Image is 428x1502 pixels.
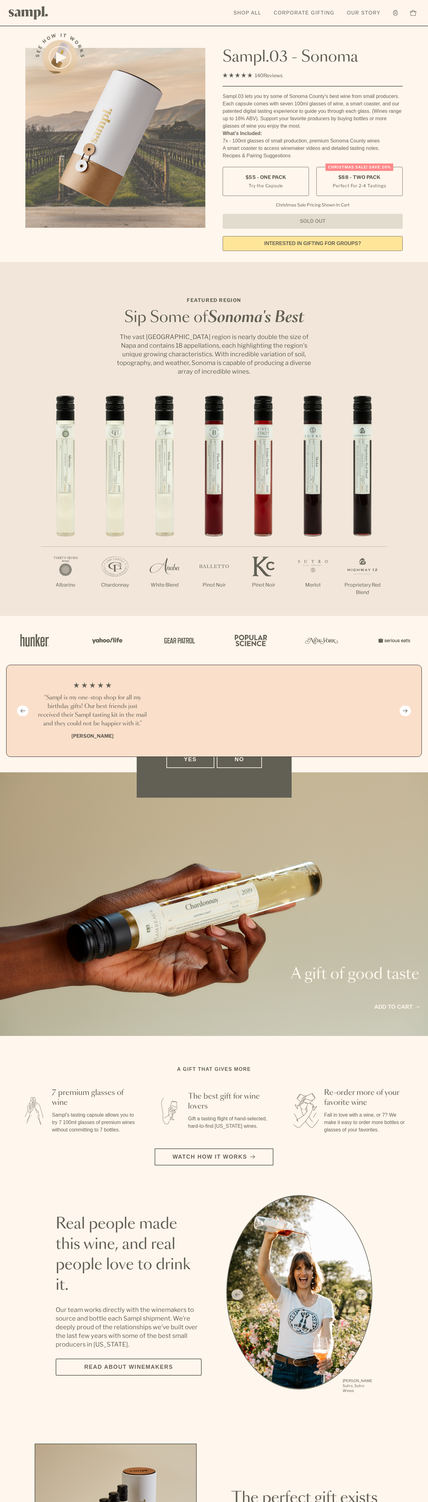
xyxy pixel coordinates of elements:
a: Corporate Gifting [271,6,338,20]
h3: “Sampl is my one-stop shop for all my birthday gifts! Our best friends just received their Sampl ... [37,694,148,728]
p: White Blend [140,581,189,589]
p: Pinot Noir [189,581,239,589]
li: 5 / 7 [239,396,288,609]
p: Merlot [288,581,338,589]
li: 7 / 7 [338,396,387,616]
a: Our Story [344,6,384,20]
small: Perfect For 2-4 Tastings [333,182,386,189]
span: $88 - Two Pack [338,174,381,181]
span: $55 - One Pack [246,174,286,181]
li: 2 / 7 [90,396,140,609]
li: 3 / 7 [140,396,189,609]
p: Proprietary Red Blend [338,581,387,596]
a: Add to cart [374,1003,419,1011]
button: Next slide [400,706,411,716]
button: Sold Out [223,214,403,229]
li: 1 / 4 [37,677,148,744]
div: slide 1 [226,1195,372,1394]
a: Shop All [230,6,264,20]
a: interested in gifting for groups? [223,236,403,251]
p: [PERSON_NAME] Sutro, Sutro Wines [343,1378,372,1393]
button: Previous slide [17,706,28,716]
small: Try the Capsule [249,182,283,189]
p: Chardonnay [90,581,140,589]
b: [PERSON_NAME] [71,733,113,739]
li: 4 / 7 [189,396,239,609]
p: Pinot Noir [239,581,288,589]
img: Sampl logo [9,6,48,19]
p: A gift of good taste [234,967,419,982]
button: Yes [166,751,215,768]
img: Sampl.03 - Sonoma [25,48,205,228]
p: Albarino [41,581,90,589]
button: No [217,751,262,768]
button: See how it works [43,40,77,75]
li: 1 / 7 [41,396,90,609]
li: 6 / 7 [288,396,338,609]
div: 140Reviews [223,71,283,80]
div: Christmas SALE! Save 20% [326,163,393,171]
ul: carousel [226,1195,372,1394]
